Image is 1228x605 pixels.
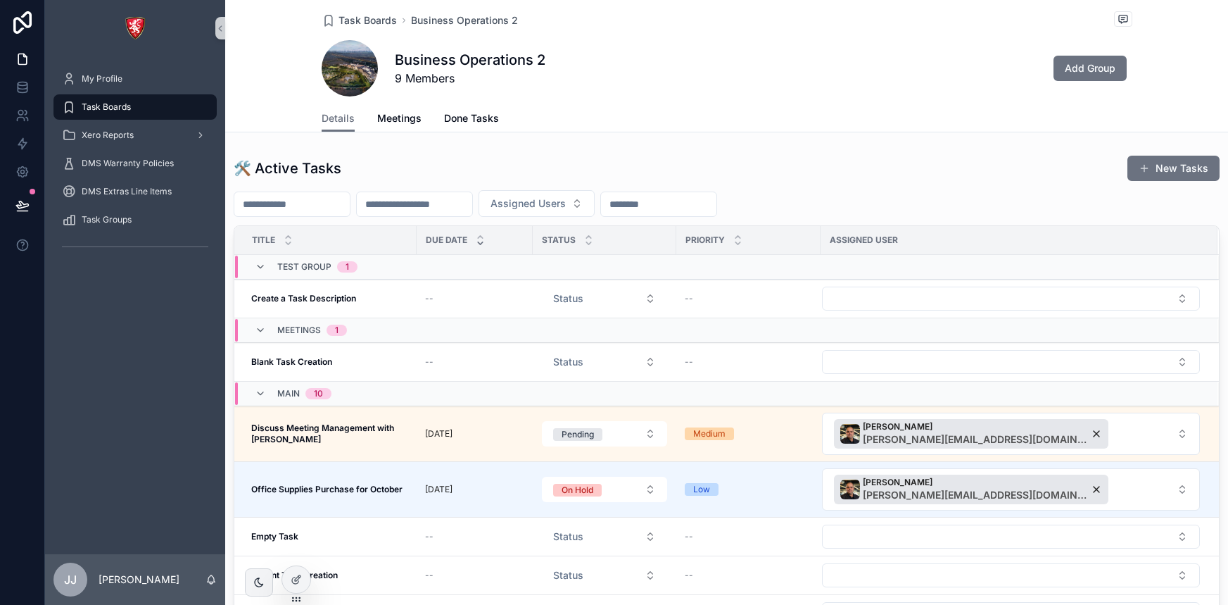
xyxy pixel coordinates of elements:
h1: 🛠 Active Tasks [234,158,341,178]
div: 1 [335,325,338,336]
span: MAIN [277,388,300,399]
span: Task Groups [82,214,132,225]
span: -- [685,570,693,581]
a: Select Button [541,349,668,375]
strong: Office Supplies Purchase for October [251,484,403,494]
a: DMS Warranty Policies [53,151,217,176]
a: Vacant Task Creation [251,570,408,581]
button: Unselect 36 [834,419,1108,449]
a: -- [685,356,812,368]
span: [PERSON_NAME][EMAIL_ADDRESS][DOMAIN_NAME] [863,488,1088,502]
a: Task Boards [53,94,217,120]
a: Task Groups [53,207,217,232]
button: Select Button [542,286,667,311]
button: Select Button [822,413,1200,455]
span: Assigned User [830,235,898,246]
span: -- [425,356,433,368]
button: Select Button [542,421,667,447]
button: Select Button [479,190,595,217]
a: Select Button [541,562,668,589]
a: DMS Extras Line Items [53,179,217,204]
span: Task Boards [82,101,131,113]
a: -- [425,293,524,304]
a: Empty Task [251,531,408,542]
a: -- [425,570,524,581]
a: Select Button [541,420,668,447]
a: Select Button [821,563,1201,588]
span: Status [553,568,583,582]
a: Discuss Meeting Management with [PERSON_NAME] [251,423,408,445]
a: [DATE] [425,484,524,495]
a: -- [685,293,812,304]
span: -- [425,570,433,581]
span: -- [685,293,693,304]
button: Select Button [822,287,1200,311]
a: Select Button [821,468,1201,511]
strong: Blank Task Creation [251,356,332,367]
div: Low [693,483,710,496]
span: -- [685,531,693,542]
p: [PERSON_NAME] [99,573,179,587]
span: DMS Extras Line Items [82,186,172,197]
div: On Hold [562,484,593,497]
span: Meetings [377,111,422,125]
a: Medium [685,428,812,440]
span: Status [542,235,576,246]
p: [DATE] [425,484,452,495]
span: -- [425,293,433,304]
a: Select Button [541,476,668,503]
span: DMS Warranty Policies [82,158,174,169]
span: Status [553,530,583,544]
a: -- [425,531,524,542]
div: Pending [562,428,594,441]
a: [DATE] [425,428,524,439]
span: [PERSON_NAME] [863,421,1088,432]
strong: Empty Task [251,531,298,542]
button: Select Button [822,525,1200,549]
span: Due Date [426,235,467,246]
a: Select Button [821,349,1201,375]
a: -- [425,356,524,368]
div: 10 [314,388,323,399]
p: [DATE] [425,428,452,439]
button: New Tasks [1127,156,1220,181]
span: Priority [685,235,725,246]
span: Xero Reports [82,130,134,141]
button: Add Group [1053,56,1127,81]
strong: Create a Task Description [251,293,356,304]
button: Select Button [542,349,667,375]
a: Xero Reports [53,123,217,148]
a: My Profile [53,66,217,92]
span: [PERSON_NAME] [863,477,1088,488]
button: Select Button [822,350,1200,374]
div: 1 [346,261,349,273]
span: JJ [64,571,77,588]
h1: Business Operations 2 [395,50,545,70]
span: Test Group [277,261,331,273]
span: My Profile [82,73,122,85]
span: Title [252,235,275,246]
span: Add Group [1065,61,1115,75]
a: Blank Task Creation [251,356,408,368]
a: Select Button [821,412,1201,456]
a: Meetings [377,106,422,134]
a: Select Button [821,286,1201,311]
a: Business Operations 2 [411,13,518,27]
button: Select Button [822,563,1200,587]
a: -- [685,531,812,542]
a: Task Boards [322,13,397,27]
button: Select Button [542,563,667,588]
span: Meetings [277,325,321,336]
a: Done Tasks [444,106,499,134]
button: Select Button [542,477,667,502]
span: Done Tasks [444,111,499,125]
span: -- [425,531,433,542]
span: -- [685,356,693,368]
button: Select Button [822,468,1200,511]
a: Low [685,483,812,496]
div: Medium [693,428,726,440]
span: Task Boards [338,13,397,27]
span: Assigned Users [490,197,566,211]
